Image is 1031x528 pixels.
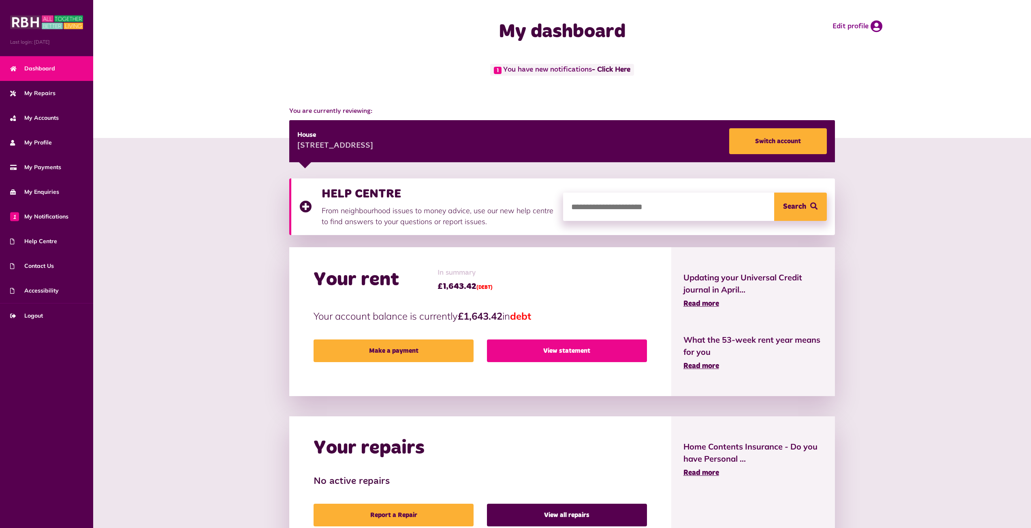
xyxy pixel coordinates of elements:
span: 1 [10,212,19,221]
a: View all repairs [487,504,647,526]
span: What the 53-week rent year means for you [683,334,823,358]
span: In summary [438,267,493,278]
div: [STREET_ADDRESS] [297,140,373,152]
span: Updating your Universal Credit journal in April... [683,271,823,296]
a: Home Contents Insurance - Do you have Personal ... Read more [683,441,823,479]
strong: £1,643.42 [458,310,502,322]
span: Read more [683,469,719,477]
span: Search [783,193,806,221]
span: debt [510,310,531,322]
span: Contact Us [10,262,54,270]
h3: HELP CENTRE [322,187,555,201]
span: Help Centre [10,237,57,246]
span: Read more [683,363,719,370]
span: £1,643.42 [438,280,493,293]
div: House [297,130,373,140]
a: - Click Here [592,66,630,74]
p: Your account balance is currently in [314,309,647,323]
a: View statement [487,339,647,362]
span: My Notifications [10,212,68,221]
span: Logout [10,312,43,320]
span: You are currently reviewing: [289,106,835,116]
span: You have new notifications [490,64,634,76]
span: (DEBT) [476,285,493,290]
span: Last login: [DATE] [10,38,83,46]
span: Home Contents Insurance - Do you have Personal ... [683,441,823,465]
span: Dashboard [10,64,55,73]
button: Search [774,193,827,221]
h3: No active repairs [314,476,647,488]
a: Updating your Universal Credit journal in April... Read more [683,271,823,310]
a: Report a Repair [314,504,474,526]
span: My Enquiries [10,188,59,196]
a: Edit profile [832,20,882,32]
a: What the 53-week rent year means for you Read more [683,334,823,372]
a: Switch account [729,128,827,154]
a: Make a payment [314,339,474,362]
p: From neighbourhood issues to money advice, use our new help centre to find answers to your questi... [322,205,555,227]
span: My Repairs [10,89,55,98]
h2: Your rent [314,268,399,292]
img: MyRBH [10,14,83,30]
span: My Profile [10,138,52,147]
span: Accessibility [10,286,59,295]
span: My Accounts [10,114,59,122]
span: 1 [494,67,502,74]
h2: Your repairs [314,437,425,460]
h1: My dashboard [400,20,724,44]
span: Read more [683,300,719,307]
span: My Payments [10,163,61,172]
